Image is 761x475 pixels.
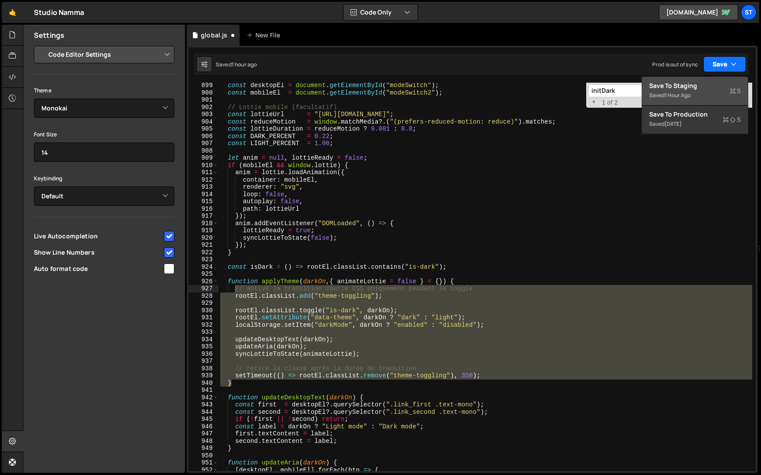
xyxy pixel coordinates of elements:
[188,430,218,438] div: 947
[34,232,163,241] span: Live Autocompletion
[188,118,218,126] div: 904
[188,351,218,358] div: 936
[188,205,218,213] div: 916
[188,89,218,97] div: 900
[703,56,746,72] button: Save
[188,220,218,227] div: 918
[188,343,218,351] div: 935
[188,409,218,416] div: 944
[188,292,218,300] div: 928
[188,154,218,162] div: 909
[188,147,218,155] div: 908
[589,98,598,106] span: Toggle Replace mode
[188,394,218,402] div: 942
[34,264,163,273] span: Auto format code
[188,263,218,271] div: 924
[188,198,218,205] div: 915
[188,191,218,198] div: 914
[188,111,218,118] div: 903
[188,285,218,292] div: 927
[188,322,218,329] div: 932
[34,30,64,40] h2: Settings
[188,329,218,336] div: 933
[34,248,163,257] span: Show Line Numbers
[216,61,257,68] div: Saved
[741,4,757,20] a: St
[188,125,218,133] div: 905
[188,416,218,423] div: 945
[188,162,218,169] div: 910
[2,2,23,23] a: 🤙
[188,452,218,460] div: 950
[188,212,218,220] div: 917
[188,227,218,234] div: 919
[188,169,218,176] div: 911
[188,401,218,409] div: 943
[188,278,218,285] div: 926
[232,61,257,68] div: 1 hour ago
[188,300,218,307] div: 929
[188,372,218,380] div: 939
[188,176,218,184] div: 912
[188,241,218,249] div: 921
[188,82,218,89] div: 899
[730,87,741,95] span: S
[642,77,748,106] button: Save to StagingS Saved1 hour ago
[344,4,417,20] button: Code Only
[723,115,741,124] span: S
[188,307,218,314] div: 930
[188,336,218,343] div: 934
[652,61,698,68] div: Prod is out of sync
[34,130,57,139] label: Font Size
[188,438,218,445] div: 948
[188,365,218,373] div: 938
[188,387,218,394] div: 941
[188,133,218,140] div: 906
[34,86,52,95] label: Theme
[247,31,284,40] div: New File
[188,459,218,467] div: 951
[188,270,218,278] div: 925
[34,174,63,183] label: Keybinding
[188,445,218,452] div: 949
[188,96,218,104] div: 901
[188,183,218,191] div: 913
[188,140,218,147] div: 907
[598,99,621,106] span: 1 of 2
[649,90,741,101] div: Saved
[34,7,84,18] div: Studio Namma
[665,91,691,99] div: 1 hour ago
[201,31,227,40] div: global.js
[588,84,699,97] input: Search for
[659,4,738,20] a: [DOMAIN_NAME]
[649,110,741,119] div: Save to Production
[188,467,218,474] div: 952
[188,234,218,242] div: 920
[649,119,741,129] div: Saved
[665,120,682,128] div: [DATE]
[188,314,218,322] div: 931
[188,358,218,365] div: 937
[642,106,748,134] button: Save to ProductionS Saved[DATE]
[188,256,218,263] div: 923
[188,380,218,387] div: 940
[188,249,218,256] div: 922
[188,104,218,111] div: 902
[649,81,741,90] div: Save to Staging
[188,423,218,431] div: 946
